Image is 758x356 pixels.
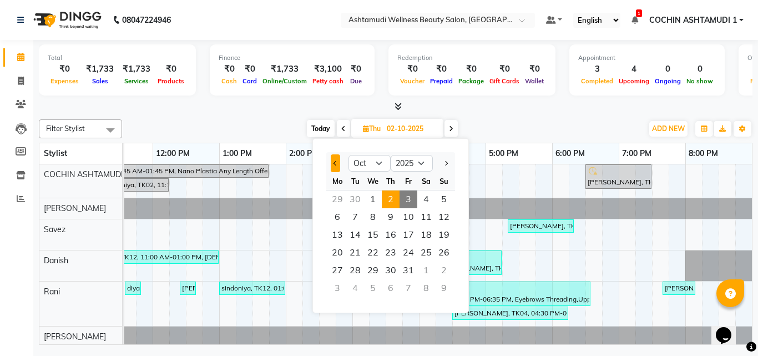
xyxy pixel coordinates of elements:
[417,226,435,244] span: 18
[435,244,453,262] div: Sunday, October 26, 2025
[441,154,451,172] button: Next month
[435,190,453,208] span: 5
[329,262,346,279] span: 27
[346,226,364,244] div: Tuesday, October 14, 2025
[453,308,567,318] div: [PERSON_NAME], TK04, 04:30 PM-06:15 PM, [GEOGRAPHIC_DATA],Fringes
[360,124,383,133] span: Thu
[456,77,487,85] span: Package
[219,63,240,76] div: ₹0
[329,244,346,262] span: 20
[456,63,487,76] div: ₹0
[331,154,340,172] button: Previous month
[382,226,400,244] div: Thursday, October 16, 2025
[48,63,82,76] div: ₹0
[400,208,417,226] div: Friday, October 10, 2025
[44,224,65,234] span: Savez
[240,63,260,76] div: ₹0
[364,262,382,279] div: Wednesday, October 29, 2025
[347,77,365,85] span: Due
[400,244,417,262] div: Friday, October 24, 2025
[89,77,111,85] span: Sales
[427,63,456,76] div: ₹0
[364,226,382,244] div: Wednesday, October 15, 2025
[649,121,688,137] button: ADD NEW
[417,172,435,190] div: Sa
[44,169,123,179] span: COCHIN ASHTAMUDI
[435,208,453,226] span: 12
[417,226,435,244] div: Saturday, October 18, 2025
[684,63,716,76] div: 0
[364,208,382,226] span: 8
[346,190,364,208] div: Tuesday, September 30, 2025
[46,124,85,133] span: Filter Stylist
[400,172,417,190] div: Fr
[400,262,417,279] div: Friday, October 31, 2025
[400,279,417,297] div: Friday, November 7, 2025
[240,77,260,85] span: Card
[44,332,106,342] span: [PERSON_NAME]
[711,312,747,345] iframe: chat widget
[346,172,364,190] div: Tu
[578,77,616,85] span: Completed
[126,283,140,293] div: diya [PERSON_NAME], TK06, 11:35 AM-11:50 AM, Eyebrows Threading
[153,146,193,162] a: 12:00 PM
[435,279,453,297] div: Sunday, November 9, 2025
[104,180,168,190] div: sindoniya, TK02, 11:15 AM-12:15 PM, [DEMOGRAPHIC_DATA] D-Tan Cleanup
[435,226,453,244] div: Sunday, October 19, 2025
[400,262,417,279] span: 31
[329,172,346,190] div: Mo
[397,63,427,76] div: ₹0
[364,244,382,262] div: Wednesday, October 22, 2025
[219,53,366,63] div: Finance
[260,77,310,85] span: Online/Custom
[619,146,654,162] a: 7:00 PM
[44,148,67,158] span: Stylist
[346,208,364,226] div: Tuesday, October 7, 2025
[652,63,684,76] div: 0
[155,63,187,76] div: ₹0
[382,190,400,208] div: Thursday, October 2, 2025
[364,244,382,262] span: 22
[400,208,417,226] span: 10
[417,244,435,262] span: 25
[181,283,195,293] div: [PERSON_NAME], TK09, 12:25 PM-12:40 PM, Eyebrows Threading
[329,226,346,244] span: 13
[400,244,417,262] span: 24
[48,53,187,63] div: Total
[70,166,267,176] div: Janaki, TK01, 10:45 AM-01:45 PM, Nano Plastia Any Length Offer
[427,77,456,85] span: Prepaid
[382,244,400,262] div: Thursday, October 23, 2025
[417,208,435,226] div: Saturday, October 11, 2025
[329,279,346,297] div: Monday, November 3, 2025
[382,244,400,262] span: 23
[346,262,364,279] div: Tuesday, October 28, 2025
[155,77,187,85] span: Products
[417,208,435,226] span: 11
[636,9,642,17] span: 1
[310,63,346,76] div: ₹3,100
[435,190,453,208] div: Sunday, October 5, 2025
[44,287,60,297] span: Rani
[486,146,521,162] a: 5:00 PM
[435,172,453,190] div: Su
[616,63,652,76] div: 4
[346,262,364,279] span: 28
[364,208,382,226] div: Wednesday, October 8, 2025
[364,190,382,208] div: Wednesday, October 1, 2025
[522,63,547,76] div: ₹0
[435,262,453,279] div: Sunday, November 2, 2025
[397,77,427,85] span: Voucher
[417,190,435,208] div: Saturday, October 4, 2025
[417,190,435,208] span: 4
[509,221,573,231] div: [PERSON_NAME], TK23, 05:20 PM-06:20 PM, Layer Cut
[400,190,417,208] span: 3
[329,190,346,208] div: Monday, September 29, 2025
[329,262,346,279] div: Monday, October 27, 2025
[348,155,391,172] select: Select month
[487,77,522,85] span: Gift Cards
[383,121,439,137] input: 2025-10-02
[391,155,433,172] select: Select year
[364,279,382,297] div: Wednesday, November 5, 2025
[310,77,346,85] span: Petty cash
[587,166,650,187] div: [PERSON_NAME], TK03, 06:30 PM-07:30 PM, Hair Wash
